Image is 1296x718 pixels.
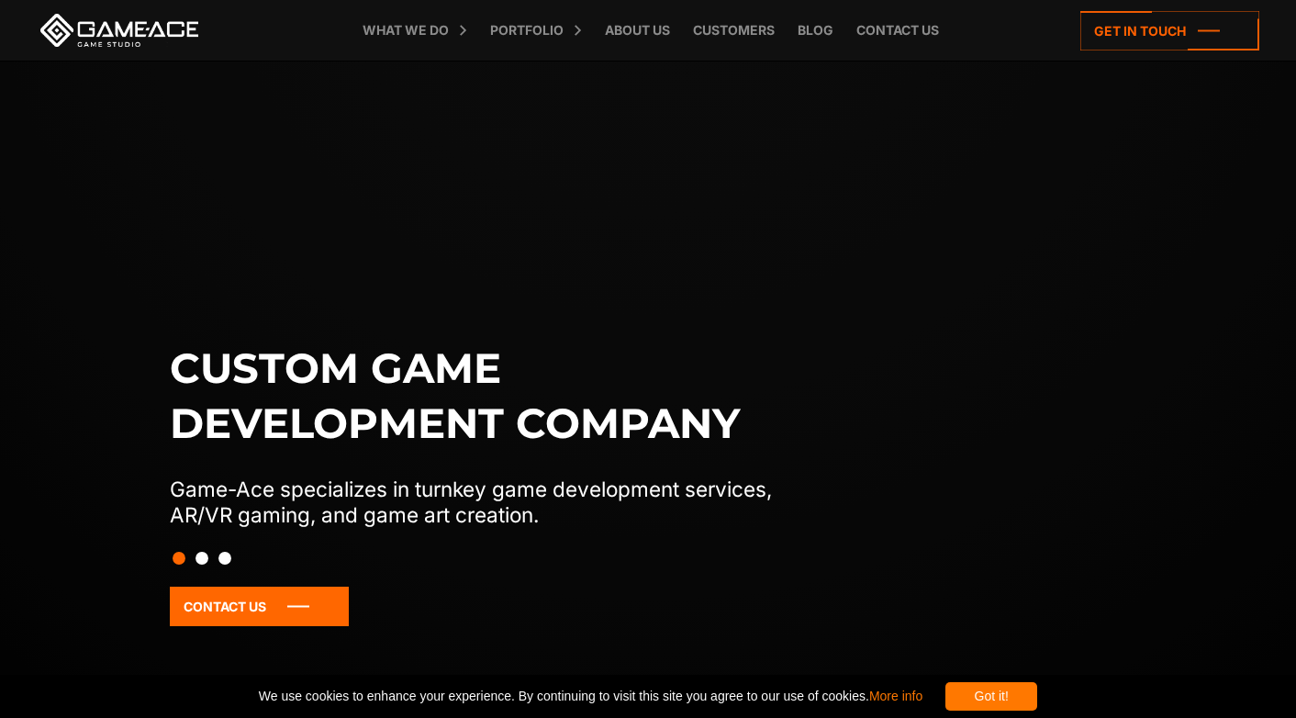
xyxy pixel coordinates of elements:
button: Slide 1 [173,543,185,574]
p: Game-Ace specializes in turnkey game development services, AR/VR gaming, and game art creation. [170,477,810,528]
button: Slide 3 [218,543,231,574]
a: More info [869,689,922,703]
h1: Custom game development company [170,341,810,451]
span: We use cookies to enhance your experience. By continuing to visit this site you agree to our use ... [259,682,922,711]
a: Get in touch [1080,11,1259,50]
div: Got it! [945,682,1037,711]
a: Contact Us [170,587,349,626]
button: Slide 2 [196,543,208,574]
